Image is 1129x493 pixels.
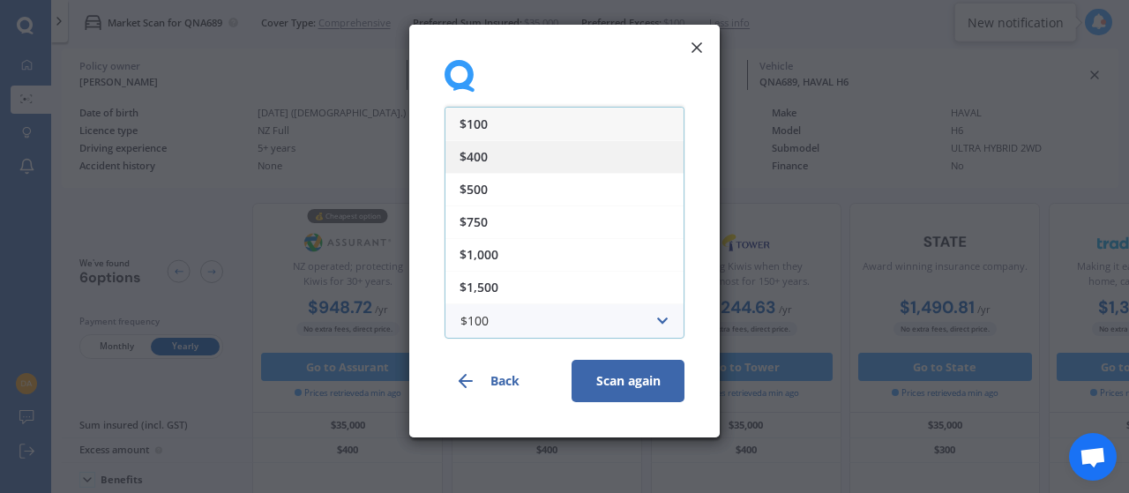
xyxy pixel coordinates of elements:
button: Back [445,360,557,402]
span: $750 [460,216,488,228]
span: $400 [460,151,488,163]
span: $100 [460,118,488,131]
a: Open chat [1069,433,1117,481]
button: Scan again [572,360,684,402]
span: $1,000 [460,249,498,261]
span: $1,500 [460,281,498,294]
span: $500 [460,183,488,196]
